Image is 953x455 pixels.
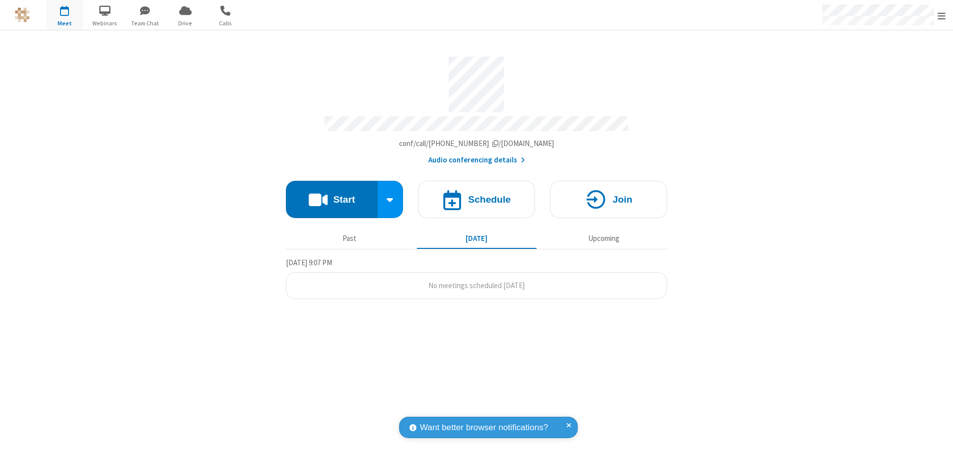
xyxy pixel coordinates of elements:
[428,281,525,290] span: No meetings scheduled [DATE]
[544,229,664,248] button: Upcoming
[286,181,378,218] button: Start
[290,229,409,248] button: Past
[286,257,667,300] section: Today's Meetings
[399,139,554,148] span: Copy my meeting room link
[286,258,332,267] span: [DATE] 9:07 PM
[167,19,204,28] span: Drive
[428,154,525,166] button: Audio conferencing details
[127,19,164,28] span: Team Chat
[378,181,404,218] div: Start conference options
[550,181,667,218] button: Join
[207,19,244,28] span: Calls
[613,195,632,204] h4: Join
[399,138,554,150] button: Copy my meeting room linkCopy my meeting room link
[420,421,548,434] span: Want better browser notifications?
[46,19,83,28] span: Meet
[418,181,535,218] button: Schedule
[468,195,511,204] h4: Schedule
[15,7,30,22] img: QA Selenium DO NOT DELETE OR CHANGE
[86,19,124,28] span: Webinars
[333,195,355,204] h4: Start
[417,229,537,248] button: [DATE]
[286,49,667,166] section: Account details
